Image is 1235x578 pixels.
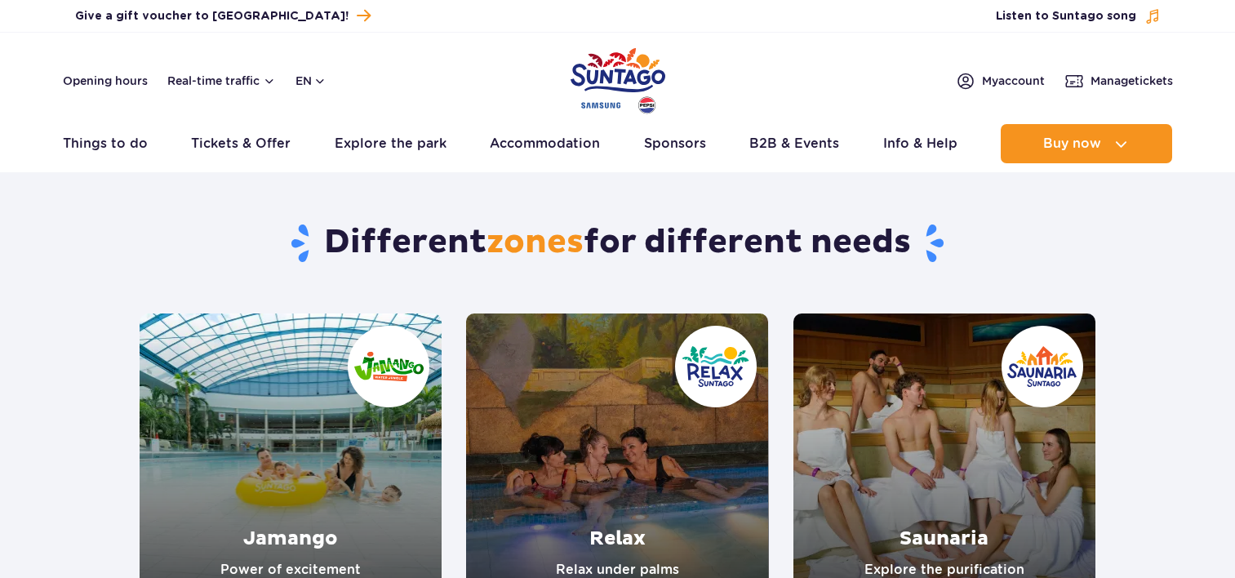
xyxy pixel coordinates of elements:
[140,222,1095,265] h1: Different for different needs
[644,124,706,163] a: Sponsors
[490,124,600,163] a: Accommodation
[883,124,957,163] a: Info & Help
[996,8,1136,24] span: Listen to Suntago song
[1043,136,1101,151] span: Buy now
[75,5,371,27] a: Give a gift voucher to [GEOGRAPHIC_DATA]!
[982,73,1045,89] span: My account
[956,71,1045,91] a: Myaccount
[191,124,291,163] a: Tickets & Offer
[1001,124,1172,163] button: Buy now
[571,41,665,116] a: Park of Poland
[996,8,1161,24] button: Listen to Suntago song
[167,74,276,87] button: Real-time traffic
[295,73,327,89] button: en
[749,124,839,163] a: B2B & Events
[1091,73,1173,89] span: Manage tickets
[1064,71,1173,91] a: Managetickets
[75,8,349,24] span: Give a gift voucher to [GEOGRAPHIC_DATA]!
[63,124,148,163] a: Things to do
[335,124,446,163] a: Explore the park
[486,222,584,263] span: zones
[63,73,148,89] a: Opening hours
